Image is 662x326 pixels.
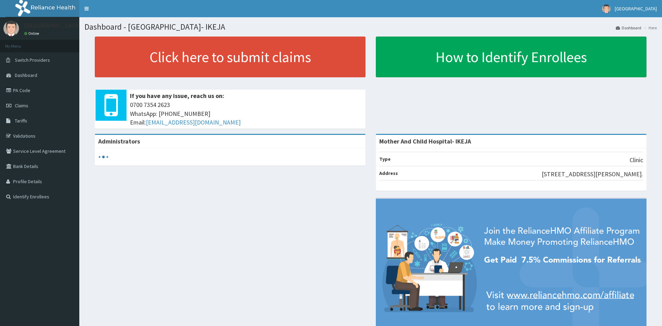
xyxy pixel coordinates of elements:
[615,6,657,12] span: [GEOGRAPHIC_DATA]
[130,100,362,127] span: 0700 7354 2623 WhatsApp: [PHONE_NUMBER] Email:
[24,31,41,36] a: Online
[130,92,224,100] b: If you have any issue, reach us on:
[24,22,81,29] p: [GEOGRAPHIC_DATA]
[642,25,657,31] li: Here
[379,156,391,162] b: Type
[15,57,50,63] span: Switch Providers
[542,170,643,179] p: [STREET_ADDRESS][PERSON_NAME].
[98,137,140,145] b: Administrators
[146,118,241,126] a: [EMAIL_ADDRESS][DOMAIN_NAME]
[3,21,19,36] img: User Image
[616,25,641,31] a: Dashboard
[15,102,28,109] span: Claims
[15,118,27,124] span: Tariffs
[84,22,657,31] h1: Dashboard - [GEOGRAPHIC_DATA]- IKEJA
[630,156,643,165] p: Clinic
[15,72,37,78] span: Dashboard
[379,137,471,145] strong: Mother And Child Hospital- IKEJA
[602,4,611,13] img: User Image
[376,37,646,77] a: How to Identify Enrollees
[95,37,365,77] a: Click here to submit claims
[379,170,398,176] b: Address
[98,152,109,162] svg: audio-loading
